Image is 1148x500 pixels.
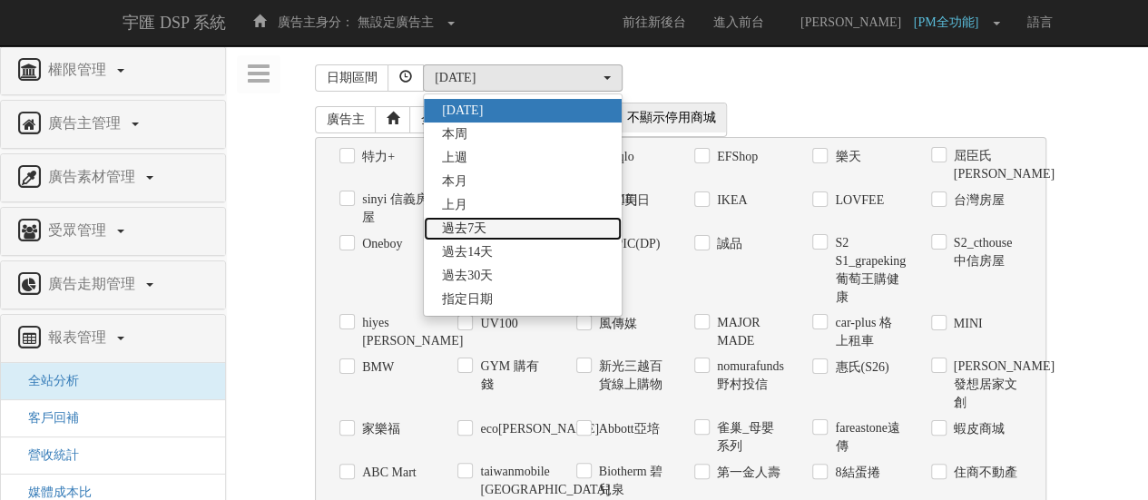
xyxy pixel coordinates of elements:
[914,15,988,29] span: [PM全功能]
[358,420,400,438] label: 家樂福
[949,358,1022,412] label: [PERSON_NAME]發想居家文創
[442,290,493,309] span: 指定日期
[15,374,79,387] a: 全站分析
[830,314,903,350] label: car-plus 格上租車
[15,163,211,192] a: 廣告素材管理
[442,102,483,120] span: [DATE]
[15,270,211,299] a: 廣告走期管理
[830,148,860,166] label: 樂天
[830,358,888,377] label: 惠氏(S26)
[830,419,903,456] label: fareastone遠傳
[791,15,910,29] span: [PERSON_NAME]
[15,448,79,462] a: 營收統計
[476,463,548,499] label: taiwanmobile [GEOGRAPHIC_DATA]
[594,235,661,253] label: DEPIC(DP)
[442,243,493,261] span: 過去14天
[358,191,430,227] label: sinyi 信義房屋
[44,276,144,291] span: 廣告走期管理
[949,420,1005,438] label: 蝦皮商城
[409,106,458,133] a: 全選
[442,172,467,191] span: 本月
[712,235,742,253] label: 誠品
[830,464,879,482] label: 8結蛋捲
[594,463,667,499] label: Biotherm 碧兒泉
[442,149,467,167] span: 上週
[949,315,983,333] label: MINI
[44,329,115,345] span: 報表管理
[442,125,467,143] span: 本周
[423,64,623,92] button: 昨天
[358,15,434,29] span: 無設定廣告主
[435,69,600,87] div: [DATE]
[830,191,884,210] label: LOVFEE
[15,217,211,246] a: 受眾管理
[358,148,395,166] label: 特力+
[15,56,211,85] a: 權限管理
[594,420,660,438] label: Abbott亞培
[442,220,486,238] span: 過去7天
[15,411,79,425] a: 客戶回補
[44,62,115,77] span: 權限管理
[616,103,727,132] span: 不顯示停用商城
[15,485,92,499] a: 媒體成本比
[712,148,758,166] label: EFShop
[712,314,785,350] label: MAJOR MADE
[442,196,467,214] span: 上月
[712,358,785,394] label: nomurafunds 野村投信
[44,222,115,238] span: 受眾管理
[15,110,211,139] a: 廣告主管理
[278,15,354,29] span: 廣告主身分：
[358,235,402,253] label: Oneboy
[44,115,130,131] span: 廣告主管理
[476,358,548,394] label: GYM 購有錢
[358,358,394,377] label: BMW
[949,234,1022,270] label: S2_cthouse中信房屋
[476,420,548,438] label: eco[PERSON_NAME]
[830,234,903,307] label: S2 S1_grapeking葡萄王購健康
[949,191,1005,210] label: 台灣房屋
[712,191,747,210] label: IKEA
[44,169,144,184] span: 廣告素材管理
[15,324,211,353] a: 報表管理
[476,315,517,333] label: UV100
[594,358,667,394] label: 新光三越百貨線上購物
[949,464,1017,482] label: 住商不動產
[712,464,780,482] label: 第一金人壽
[442,267,493,285] span: 過去30天
[949,147,1022,183] label: 屈臣氏[PERSON_NAME]
[712,419,785,456] label: 雀巢_母嬰系列
[594,315,637,333] label: 風傳媒
[358,464,417,482] label: ABC Mart
[358,314,430,350] label: hiyes [PERSON_NAME]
